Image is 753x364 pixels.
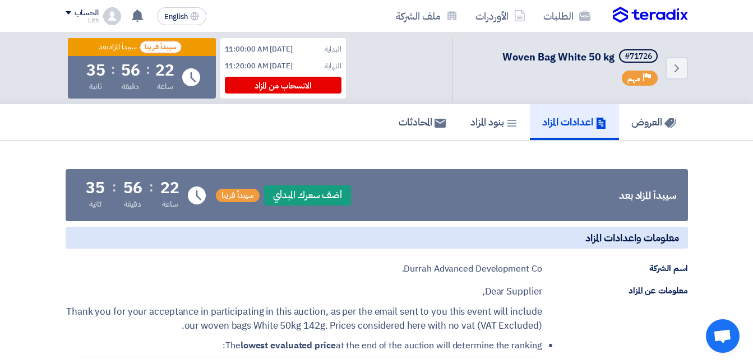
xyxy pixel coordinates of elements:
a: بنود المزاد [458,104,530,140]
div: : [112,177,116,197]
h5: المحادثات [399,115,446,128]
span: سيبدأ قريبا [139,40,182,54]
div: : [146,59,150,80]
div: الانسحاب من المزاد [225,77,341,94]
div: الحساب [75,8,99,18]
div: 56 [121,63,140,78]
img: Teradix logo [613,7,688,24]
h5: Woven Bag White 50 kg [502,49,660,65]
div: : [149,177,153,197]
div: سيبدأ المزاد بعد [99,43,137,52]
div: اسم الشركة [542,262,688,275]
div: دقيقة [124,198,141,210]
div: دقيقة [122,81,139,92]
div: Durrah Advanced Development Co. [402,262,542,276]
p: Dear Supplier, [66,284,542,299]
div: ثانية [89,81,102,92]
div: البداية [325,44,341,55]
h5: بنود المزاد [470,115,518,128]
div: [DATE] 11:20:00 AM [225,60,293,72]
span: English [164,13,188,21]
div: Lith [66,17,99,24]
div: النهاية [325,60,341,72]
button: English [157,7,206,25]
div: معلومات عن المزاد [542,284,688,297]
p: Thank you for your acceptance in participating in this auction, as per the email sent to you this... [66,305,542,333]
span: مهم [627,73,640,84]
img: profile_test.png [103,7,121,25]
a: ملف الشركة [387,3,466,29]
div: سيبدأ المزاد بعد [619,188,677,203]
a: المحادثات [386,104,458,140]
div: ساعة [162,198,178,210]
a: الطلبات [534,3,599,29]
h5: معلومات واعدادات المزاد [66,227,688,249]
h5: اعدادات المزاد [542,115,607,128]
span: سيبدأ قريبا [216,189,260,202]
div: 35 [86,63,105,78]
div: 22 [155,63,174,78]
div: : [111,59,115,80]
span: Woven Bag White 50 kg [502,49,615,64]
div: 35 [86,180,105,196]
div: 56 [123,180,142,196]
a: اعدادات المزاد [530,104,619,140]
div: Open chat [706,319,740,353]
div: [DATE] 11:00:00 AM [225,44,293,55]
a: العروض [619,104,688,140]
div: #71726 [625,53,652,60]
div: 22 [160,180,179,196]
strong: lowest evaluated price [241,339,336,352]
div: ثانية [89,198,102,210]
div: ساعة [157,81,173,92]
li: The at the end of the auction will determine the ranking: [75,339,542,357]
span: أضف سعرك المبدأي [264,185,352,206]
a: الأوردرات [466,3,534,29]
h5: العروض [631,115,676,128]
